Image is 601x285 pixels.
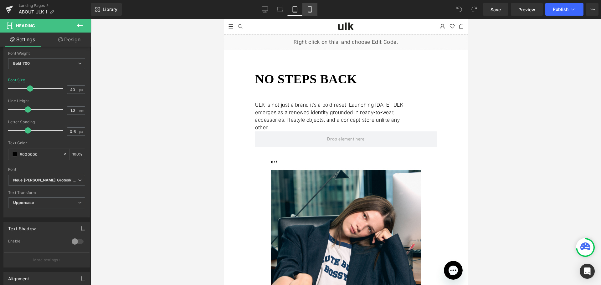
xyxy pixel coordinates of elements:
[8,141,85,145] div: Text Color
[8,272,29,281] div: Alignment
[586,3,598,16] button: More
[468,3,480,16] button: Redo
[580,264,595,279] div: Open Intercom Messenger
[91,3,122,16] a: New Library
[47,141,244,146] p: 01/
[5,5,9,10] summary: Menú
[553,7,568,12] span: Publish
[8,191,85,195] div: Text Transform
[19,9,47,14] span: ABOUT ULK 1
[31,83,187,113] p: ULK is not just a brand it's a bold reset. Launching [DATE], ULK emerges as a renewed identity gr...
[511,3,543,16] a: Preview
[13,61,30,66] b: Bold 700
[31,52,213,69] h1: no steps back
[8,78,25,82] div: Font Size
[8,222,36,231] div: Text Shadow
[302,3,317,16] a: Mobile
[19,3,91,8] a: Landing Pages
[8,167,85,172] div: Font
[20,151,60,158] input: Color
[16,23,35,28] span: Heading
[70,149,85,160] div: %
[103,7,117,12] span: Library
[272,3,287,16] a: Laptop
[13,200,34,205] b: Uppercase
[79,109,84,113] span: em
[257,3,272,16] a: Desktop
[4,252,90,267] button: More settings
[13,178,78,183] i: Neue [PERSON_NAME] Grotesk Display Pro
[287,3,302,16] a: Tablet
[8,99,85,103] div: Line Height
[453,3,465,16] button: Undo
[8,120,85,124] div: Letter Spacing
[491,6,501,13] span: Save
[545,3,583,16] button: Publish
[518,6,535,13] span: Preview
[79,88,84,92] span: px
[79,130,84,134] span: px
[33,257,58,263] p: More settings
[47,33,92,47] a: Design
[8,239,65,245] div: Enable
[8,51,85,56] div: Font Weight
[114,4,130,12] img: Ulanka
